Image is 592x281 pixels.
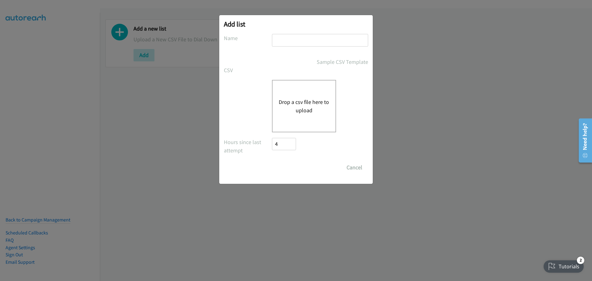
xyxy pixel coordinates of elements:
button: Cancel [341,161,368,174]
iframe: Resource Center [574,116,592,165]
label: CSV [224,66,272,74]
a: Sample CSV Template [317,58,368,66]
iframe: Checklist [540,254,587,276]
h2: Add list [224,20,368,28]
label: Hours since last attempt [224,138,272,155]
label: Name [224,34,272,42]
button: Drop a csv file here to upload [279,98,329,114]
